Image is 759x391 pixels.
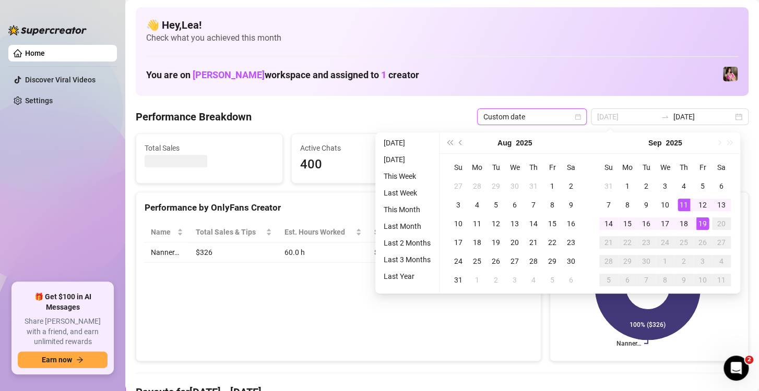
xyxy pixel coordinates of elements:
[724,356,749,381] iframe: Intercom live chat
[659,180,671,192] div: 3
[543,252,562,271] td: 2025-08-29
[449,252,468,271] td: 2025-08-24
[524,214,543,233] td: 2025-08-14
[562,177,580,195] td: 2025-08-02
[712,233,731,252] td: 2025-09-27
[524,233,543,252] td: 2025-08-21
[487,233,505,252] td: 2025-08-19
[546,180,559,192] div: 1
[599,252,618,271] td: 2025-09-28
[449,177,468,195] td: 2025-07-27
[640,199,653,211] div: 9
[674,214,693,233] td: 2025-09-18
[379,253,435,266] li: Last 3 Months
[712,158,731,177] th: Sa
[597,111,657,123] input: Start date
[661,113,669,121] span: to
[527,255,540,267] div: 28
[696,199,709,211] div: 12
[524,271,543,289] td: 2025-09-04
[715,217,728,230] div: 20
[379,170,435,182] li: This Week
[490,274,502,286] div: 2
[189,222,278,242] th: Total Sales & Tips
[468,271,487,289] td: 2025-09-01
[712,195,731,214] td: 2025-09-13
[449,233,468,252] td: 2025-08-17
[505,158,524,177] th: We
[527,199,540,211] div: 7
[673,111,733,123] input: End date
[696,180,709,192] div: 5
[490,217,502,230] div: 12
[678,180,690,192] div: 4
[693,195,712,214] td: 2025-09-12
[745,356,753,364] span: 2
[715,274,728,286] div: 11
[637,233,656,252] td: 2025-09-23
[678,199,690,211] div: 11
[452,217,465,230] div: 10
[637,271,656,289] td: 2025-10-07
[599,158,618,177] th: Su
[693,177,712,195] td: 2025-09-05
[696,255,709,267] div: 3
[543,271,562,289] td: 2025-09-05
[508,217,521,230] div: 13
[621,217,634,230] div: 15
[189,242,278,263] td: $326
[696,217,709,230] div: 19
[487,177,505,195] td: 2025-07-29
[602,255,615,267] div: 28
[661,113,669,121] span: swap-right
[196,226,264,238] span: Total Sales & Tips
[546,199,559,211] div: 8
[640,274,653,286] div: 7
[715,236,728,249] div: 27
[678,236,690,249] div: 25
[25,76,96,84] a: Discover Viral Videos
[674,195,693,214] td: 2025-09-11
[527,217,540,230] div: 14
[602,180,615,192] div: 31
[452,236,465,249] div: 17
[659,199,671,211] div: 10
[723,67,738,81] img: Nanner
[487,214,505,233] td: 2025-08-12
[640,236,653,249] div: 23
[543,158,562,177] th: Fr
[379,203,435,216] li: This Month
[543,233,562,252] td: 2025-08-22
[696,236,709,249] div: 26
[42,356,72,364] span: Earn now
[379,270,435,283] li: Last Year
[379,137,435,149] li: [DATE]
[618,233,637,252] td: 2025-09-22
[471,180,483,192] div: 28
[621,180,634,192] div: 1
[490,255,502,267] div: 26
[25,49,45,57] a: Home
[490,236,502,249] div: 19
[508,274,521,286] div: 3
[575,114,581,120] span: calendar
[379,187,435,199] li: Last Week
[527,236,540,249] div: 21
[468,158,487,177] th: Mo
[637,158,656,177] th: Tu
[640,217,653,230] div: 16
[715,199,728,211] div: 13
[656,233,674,252] td: 2025-09-24
[379,237,435,249] li: Last 2 Months
[524,158,543,177] th: Th
[452,180,465,192] div: 27
[565,180,577,192] div: 2
[666,132,682,153] button: Choose a year
[374,226,421,238] span: Sales / Hour
[712,252,731,271] td: 2025-10-04
[562,271,580,289] td: 2025-09-06
[693,271,712,289] td: 2025-10-10
[490,199,502,211] div: 5
[444,132,455,153] button: Last year (Control + left)
[524,195,543,214] td: 2025-08-07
